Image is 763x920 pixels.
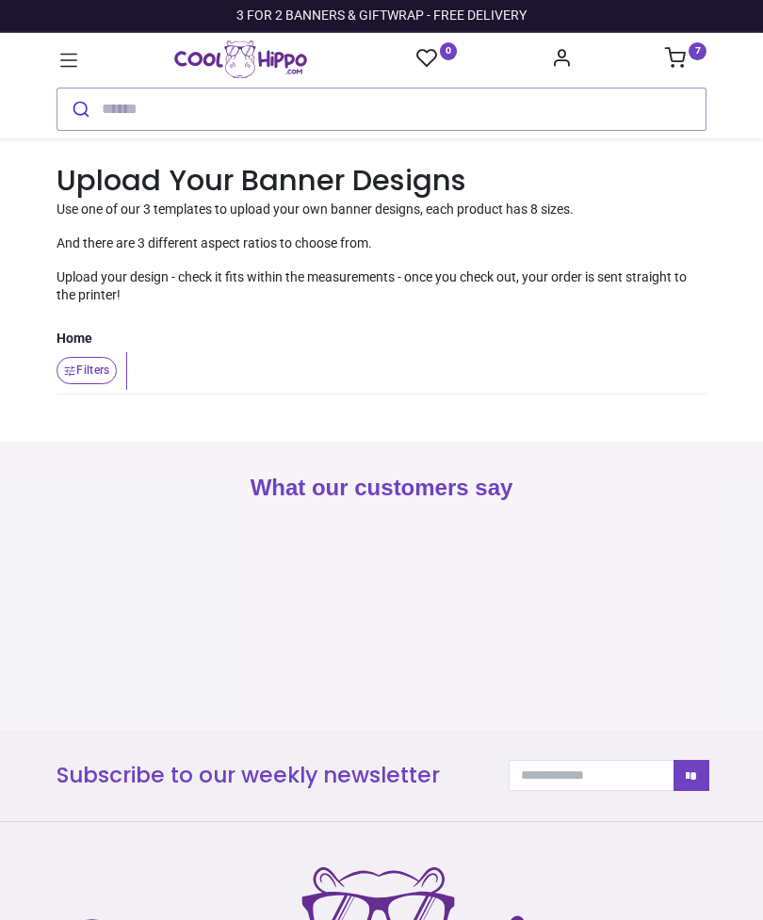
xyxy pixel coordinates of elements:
[416,47,458,71] a: 0
[551,53,572,68] a: Account Info
[57,472,706,504] h2: What our customers say
[174,40,307,78] a: Logo of Cool Hippo
[236,7,527,25] div: 3 FOR 2 BANNERS & GIFTWRAP - FREE DELIVERY
[57,330,92,348] a: Home
[440,42,458,60] sup: 0
[174,40,307,78] img: Cool Hippo
[57,357,117,384] button: Filters
[689,42,706,60] sup: 7
[57,201,706,219] p: Use one of our 3 templates to upload your own banner designs, each product has 8 sizes.
[57,234,706,253] p: And there are 3 different aspect ratios to choose from.
[665,53,706,68] a: 7
[57,161,706,202] h1: Upload Your Banner Designs
[57,89,102,130] button: Submit
[57,268,706,305] p: Upload your design - check it fits within the measurements - once you check out, your order is se...
[57,760,480,790] h3: Subscribe to our weekly newsletter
